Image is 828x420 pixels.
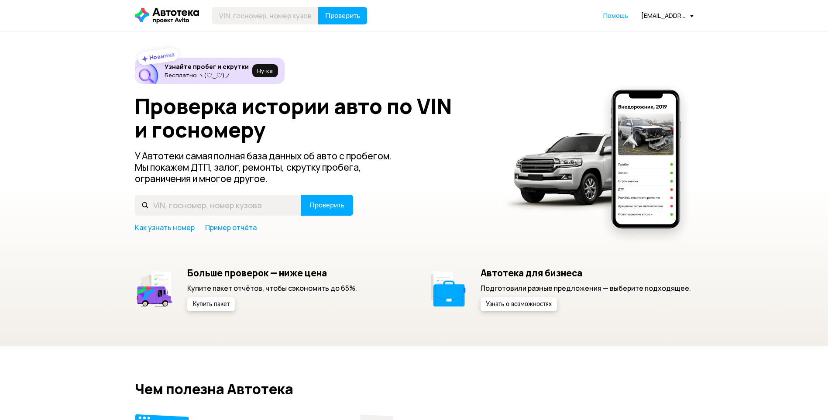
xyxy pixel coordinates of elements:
[165,63,249,71] h6: Узнайте пробег и скрутки
[187,297,235,311] button: Купить пакет
[135,381,694,397] h2: Чем полезна Автотека
[481,267,691,279] h5: Автотека для бизнеса
[325,12,360,19] span: Проверить
[187,267,357,279] h5: Больше проверок — ниже цена
[641,11,694,20] div: [EMAIL_ADDRESS][DOMAIN_NAME]
[187,283,357,293] p: Купите пакет отчётов, чтобы сэкономить до 65%.
[481,283,691,293] p: Подготовили разные предложения — выберите подходящее.
[135,94,490,141] h1: Проверка истории авто по VIN и госномеру
[318,7,367,24] button: Проверить
[205,223,257,232] a: Пример отчёта
[486,301,552,307] span: Узнать о возможностях
[165,72,249,79] p: Бесплатно ヽ(♡‿♡)ノ
[192,301,230,307] span: Купить пакет
[135,223,195,232] a: Как узнать номер
[135,195,301,216] input: VIN, госномер, номер кузова
[301,195,353,216] button: Проверить
[481,297,557,311] button: Узнать о возможностях
[135,150,406,184] p: У Автотеки самая полная база данных об авто с пробегом. Мы покажем ДТП, залог, ремонты, скрутку п...
[148,50,175,62] strong: Новинка
[212,7,319,24] input: VIN, госномер, номер кузова
[309,202,344,209] span: Проверить
[257,67,273,74] span: Ну‑ка
[603,11,628,20] a: Помощь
